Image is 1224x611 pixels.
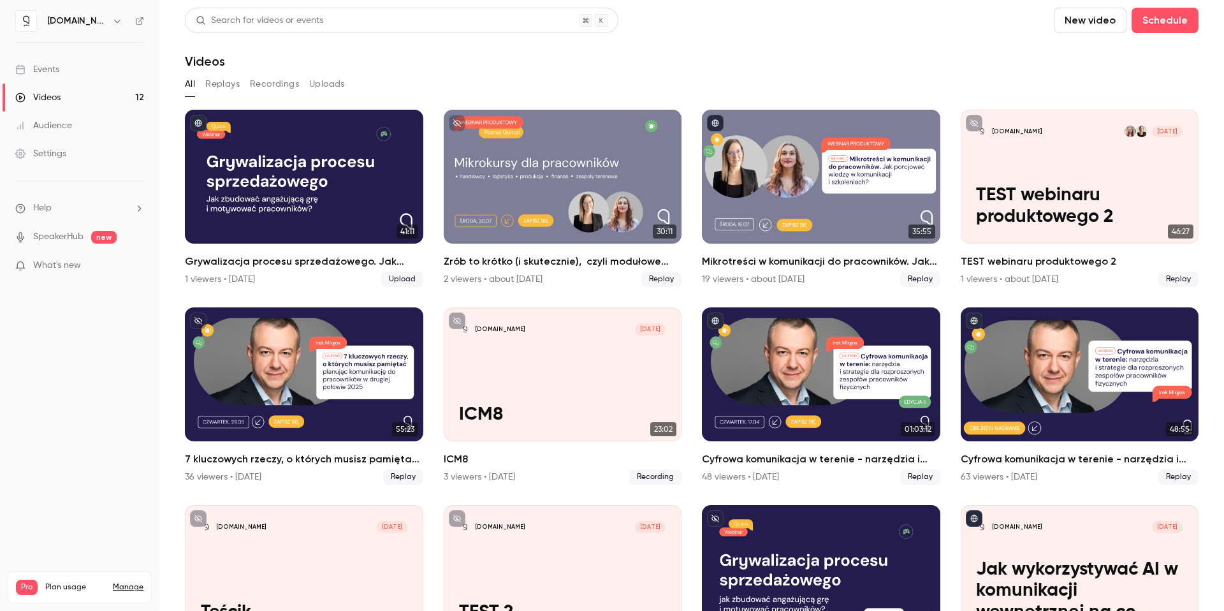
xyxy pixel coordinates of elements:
li: Cyfrowa komunikacja w terenie - narzędzia i strategie dla rozproszonych zespołów pracowników fizy... [702,307,940,485]
img: Aleksandra Grabarska-Furtak [1125,126,1136,137]
div: 63 viewers • [DATE] [961,471,1037,483]
span: Plan usage [45,582,105,593]
a: 30:11Zrób to krótko (i skutecznie), czyli modułowe kursy w [GEOGRAPHIC_DATA] – o mikrotreściach w... [444,110,682,287]
button: Schedule [1132,8,1198,33]
span: What's new [33,259,81,272]
li: 7 kluczowych rzeczy, o których musisz pamiętać planując komunikację do pracowników w drugiej poło... [185,307,423,485]
img: Teścik [201,521,212,533]
p: [DOMAIN_NAME] [216,523,266,531]
div: 48 viewers • [DATE] [702,471,779,483]
h6: [DOMAIN_NAME] [47,15,107,27]
button: published [707,115,724,131]
span: 55:23 [392,422,418,436]
div: Settings [15,147,66,160]
button: Replays [205,74,240,94]
span: Replay [1158,469,1198,485]
button: Recordings [250,74,299,94]
h2: Zrób to krótko (i skutecznie), czyli modułowe kursy w [GEOGRAPHIC_DATA] – o mikrotreściach w szko... [444,254,682,269]
span: Replay [383,469,423,485]
div: 3 viewers • [DATE] [444,471,515,483]
button: unpublished [449,115,465,131]
a: ICM8[DOMAIN_NAME][DATE]ICM823:02ICM83 viewers • [DATE]Recording [444,307,682,485]
span: [DATE] [635,323,666,335]
div: Audience [15,119,72,132]
a: 41:11Grywalizacja procesu sprzedażowego. Jak zbudować angażującą grę i motywować pracowników?1 vi... [185,110,423,287]
span: Replay [641,272,681,287]
li: Mikrotreści w komunikacji do pracowników. Jak porcjować wiedzę w komunikacji i szkoleniach? [702,110,940,287]
img: Jak wykorzystywać AI w komunikacji wewnętrznej na co dzień? [976,521,987,533]
h2: Grywalizacja procesu sprzedażowego. Jak zbudować angażującą grę i motywować pracowników? [185,254,423,269]
button: unpublished [449,510,465,527]
a: 35:55Mikrotreści w komunikacji do pracowników. Jak porcjować wiedzę w komunikacji i szkoleniach?1... [702,110,940,287]
img: TEST webinaru produktowego 2 [976,126,987,137]
button: published [966,313,982,329]
span: [DATE] [377,521,407,533]
li: help-dropdown-opener [15,202,144,215]
section: Videos [185,8,1198,603]
p: [DOMAIN_NAME] [992,523,1042,531]
button: unpublished [190,313,207,329]
div: 1 viewers • [DATE] [185,273,255,286]
button: published [707,313,724,329]
span: Help [33,202,52,215]
div: Search for videos or events [196,14,323,27]
div: 36 viewers • [DATE] [185,471,261,483]
button: unpublished [449,313,465,329]
img: quico.io [16,11,36,31]
span: 30:11 [653,225,676,239]
h1: Videos [185,54,225,69]
li: TEST webinaru produktowego 2 [961,110,1199,287]
h2: TEST webinaru produktowego 2 [961,254,1199,269]
button: New video [1054,8,1126,33]
span: Pro [16,580,38,595]
a: TEST webinaru produktowego 2[DOMAIN_NAME]Monika DudaAleksandra Grabarska-Furtak[DATE]TEST webinar... [961,110,1199,287]
span: Replay [900,272,940,287]
button: Uploads [309,74,345,94]
span: 23:02 [650,422,676,436]
p: [DOMAIN_NAME] [475,523,525,531]
h2: ICM8 [444,452,682,467]
span: Recording [629,469,681,485]
li: ICM8 [444,307,682,485]
div: Events [15,63,59,76]
button: unpublished [966,115,982,131]
span: [DATE] [635,521,666,533]
li: Grywalizacja procesu sprzedażowego. Jak zbudować angażującą grę i motywować pracowników? [185,110,423,287]
span: Replay [900,469,940,485]
img: TEST 2 [459,521,470,533]
button: All [185,74,195,94]
span: [DATE] [1152,126,1183,137]
h2: Cyfrowa komunikacja w terenie - narzędzia i strategie dla rozproszonych zespołów pracowników fizy... [702,452,940,467]
span: Replay [1158,272,1198,287]
p: [DOMAIN_NAME] [475,325,525,334]
li: Zrób to krótko (i skutecznie), czyli modułowe kursy w Quico – o mikrotreściach w szkoleniach i ku... [444,110,682,287]
h2: Mikrotreści w komunikacji do pracowników. Jak porcjować wiedzę w komunikacji i szkoleniach? [702,254,940,269]
img: Monika Duda [1136,126,1147,137]
a: Manage [113,582,143,593]
div: Videos [15,91,61,104]
p: ICM8 [459,404,666,426]
span: [DATE] [1152,521,1183,533]
a: 48:55Cyfrowa komunikacja w terenie - narzędzia i strategie dla rozproszonych zespołów pracowników... [961,307,1199,485]
img: ICM8 [459,323,470,335]
button: unpublished [707,510,724,527]
button: published [966,510,982,527]
div: 1 viewers • about [DATE] [961,273,1058,286]
span: 48:55 [1166,422,1193,436]
a: 01:03:12Cyfrowa komunikacja w terenie - narzędzia i strategie dla rozproszonych zespołów pracowni... [702,307,940,485]
a: SpeakerHub [33,230,84,244]
button: unpublished [190,510,207,527]
div: 2 viewers • about [DATE] [444,273,543,286]
span: 46:27 [1168,225,1193,239]
li: Cyfrowa komunikacja w terenie - narzędzia i strategie dla rozproszonych zespołów pracowników fizy... [961,307,1199,485]
a: 55:237 kluczowych rzeczy, o których musisz pamiętać planując komunikację do pracowników w drugiej... [185,307,423,485]
p: [DOMAIN_NAME] [992,128,1042,136]
button: published [190,115,207,131]
span: 01:03:12 [901,422,935,436]
h2: Cyfrowa komunikacja w terenie - narzędzia i strategie dla rozproszonych zespołów pracowników fizy... [961,452,1199,467]
span: 35:55 [908,225,935,239]
span: new [91,231,117,244]
span: 41:11 [397,225,418,239]
div: 19 viewers • about [DATE] [702,273,805,286]
p: TEST webinaru produktowego 2 [976,185,1183,228]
